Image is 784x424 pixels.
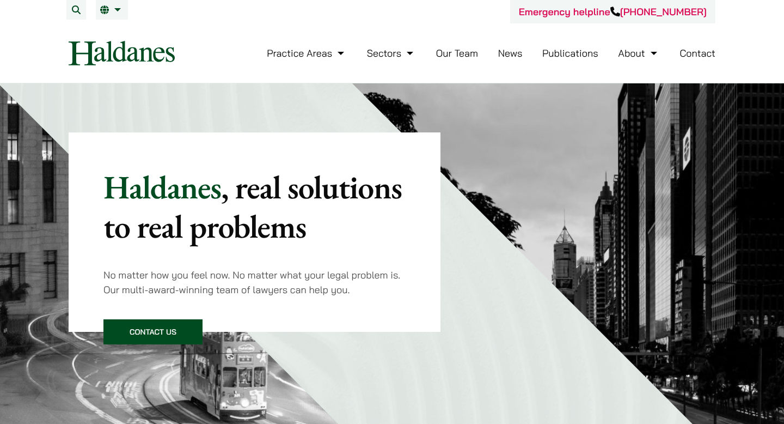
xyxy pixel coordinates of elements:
a: Emergency helpline[PHONE_NUMBER] [519,5,707,18]
a: Our Team [436,47,478,59]
a: EN [100,5,124,14]
a: News [498,47,523,59]
a: Practice Areas [267,47,347,59]
a: Contact [679,47,715,59]
img: Logo of Haldanes [69,41,175,65]
a: Contact Us [103,319,203,344]
p: Haldanes [103,167,406,246]
a: Sectors [367,47,416,59]
mark: , real solutions to real problems [103,166,402,247]
p: No matter how you feel now. No matter what your legal problem is. Our multi-award-winning team of... [103,268,406,297]
a: Publications [542,47,598,59]
a: About [618,47,659,59]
